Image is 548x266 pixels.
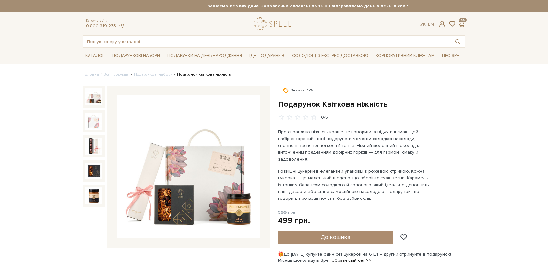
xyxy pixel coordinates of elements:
span: | [426,21,427,27]
div: 499 грн. [278,215,310,225]
a: Головна [83,72,99,77]
p: Про справжню ніжність краще не говорити, а відчути її смак. Цей набір створений, щоб подарувати м... [278,128,430,163]
button: До кошика [278,231,393,244]
span: До кошика [321,234,350,241]
div: Ук [420,21,434,27]
p: Розкішні цукерки в елегантній упаковці з рожевою стрічкою. Кожна цукерка — це маленький шедевр, щ... [278,168,430,202]
a: En [428,21,434,27]
a: Вся продукція [103,72,129,77]
strong: Працюємо без вихідних. Замовлення оплачені до 16:00 відправляємо день в день, після 16:00 - насту... [140,3,523,9]
span: Про Spell [439,51,465,61]
a: 0 800 319 233 [86,23,116,29]
li: Подарунок Квіткова ніжність [173,72,231,78]
a: Подарункові набори [134,72,173,77]
input: Пошук товару у каталозі [83,36,450,47]
a: logo [254,17,294,30]
span: Каталог [83,51,107,61]
button: Пошук товару у каталозі [450,36,465,47]
span: Подарункові набори [110,51,162,61]
img: Подарунок Квіткова ніжність [85,187,102,204]
img: Подарунок Квіткова ніжність [85,88,102,105]
a: обрати свій сет >> [332,258,371,263]
h1: Подарунок Квіткова ніжність [278,99,465,109]
span: 599 грн. [278,210,297,215]
a: telegram [118,23,124,29]
span: Подарунки на День народження [165,51,244,61]
img: Подарунок Квіткова ніжність [85,138,102,154]
span: Консультація: [86,19,124,23]
div: 🎁До [DATE] купуйте один сет цукерок на 6 шт – другий отримуйте в подарунок! Місяць шоколаду в Spell: [278,251,465,263]
div: Знижка -17% [278,86,318,95]
img: Подарунок Квіткова ніжність [85,163,102,179]
span: Ідеї подарунків [247,51,287,61]
a: Корпоративним клієнтам [373,50,437,61]
a: Солодощі з експрес-доставкою [290,50,371,61]
div: 0/5 [321,115,328,121]
img: Подарунок Квіткова ніжність [85,113,102,130]
img: Подарунок Квіткова ніжність [117,95,260,239]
